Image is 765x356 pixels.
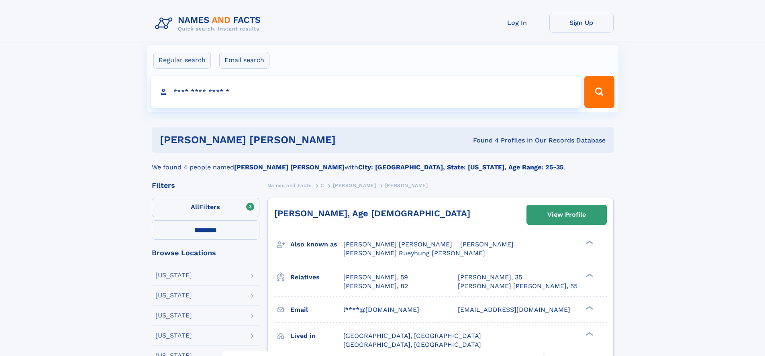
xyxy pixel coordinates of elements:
[343,273,408,282] a: [PERSON_NAME], 59
[584,76,614,108] button: Search Button
[152,249,259,256] div: Browse Locations
[320,180,324,190] a: C
[290,303,343,317] h3: Email
[290,329,343,343] h3: Lived in
[191,203,199,211] span: All
[358,163,563,171] b: City: [GEOGRAPHIC_DATA], State: [US_STATE], Age Range: 25-35
[343,240,452,248] span: [PERSON_NAME] [PERSON_NAME]
[458,282,577,291] a: [PERSON_NAME] [PERSON_NAME], 55
[155,332,192,339] div: [US_STATE]
[151,76,581,108] input: search input
[458,306,570,313] span: [EMAIL_ADDRESS][DOMAIN_NAME]
[547,205,586,224] div: View Profile
[160,135,404,145] h1: [PERSON_NAME] [PERSON_NAME]
[343,249,485,257] span: [PERSON_NAME] Rueyhung [PERSON_NAME]
[155,272,192,279] div: [US_STATE]
[153,52,211,69] label: Regular search
[333,183,376,188] span: [PERSON_NAME]
[343,282,408,291] a: [PERSON_NAME], 82
[385,183,428,188] span: [PERSON_NAME]
[155,292,192,299] div: [US_STATE]
[404,136,606,145] div: Found 4 Profiles In Our Records Database
[584,273,594,278] div: ❯
[267,180,312,190] a: Names and Facts
[152,182,259,189] div: Filters
[527,205,606,224] a: View Profile
[320,183,324,188] span: C
[584,331,594,336] div: ❯
[155,312,192,319] div: [US_STATE]
[152,153,614,172] div: We found 4 people named with .
[333,180,376,190] a: [PERSON_NAME]
[152,13,267,35] img: Logo Names and Facts
[152,198,259,217] label: Filters
[290,271,343,284] h3: Relatives
[274,208,470,218] a: [PERSON_NAME], Age [DEMOGRAPHIC_DATA]
[549,13,614,33] a: Sign Up
[485,13,549,33] a: Log In
[219,52,269,69] label: Email search
[343,341,481,348] span: [GEOGRAPHIC_DATA], [GEOGRAPHIC_DATA]
[584,240,594,245] div: ❯
[584,305,594,310] div: ❯
[343,332,481,340] span: [GEOGRAPHIC_DATA], [GEOGRAPHIC_DATA]
[234,163,345,171] b: [PERSON_NAME] [PERSON_NAME]
[290,238,343,251] h3: Also known as
[458,273,522,282] a: [PERSON_NAME], 35
[460,240,514,248] span: [PERSON_NAME]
